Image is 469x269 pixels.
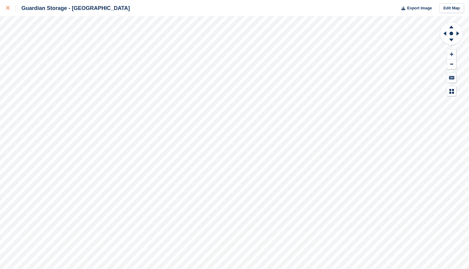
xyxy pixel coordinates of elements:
span: Export Image [407,5,432,11]
button: Zoom In [447,49,456,59]
button: Zoom Out [447,59,456,69]
button: Export Image [398,3,432,13]
a: Edit Map [439,3,464,13]
button: Map Legend [447,86,456,96]
div: Guardian Storage - [GEOGRAPHIC_DATA] [16,5,130,12]
button: Keyboard Shortcuts [447,73,456,83]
